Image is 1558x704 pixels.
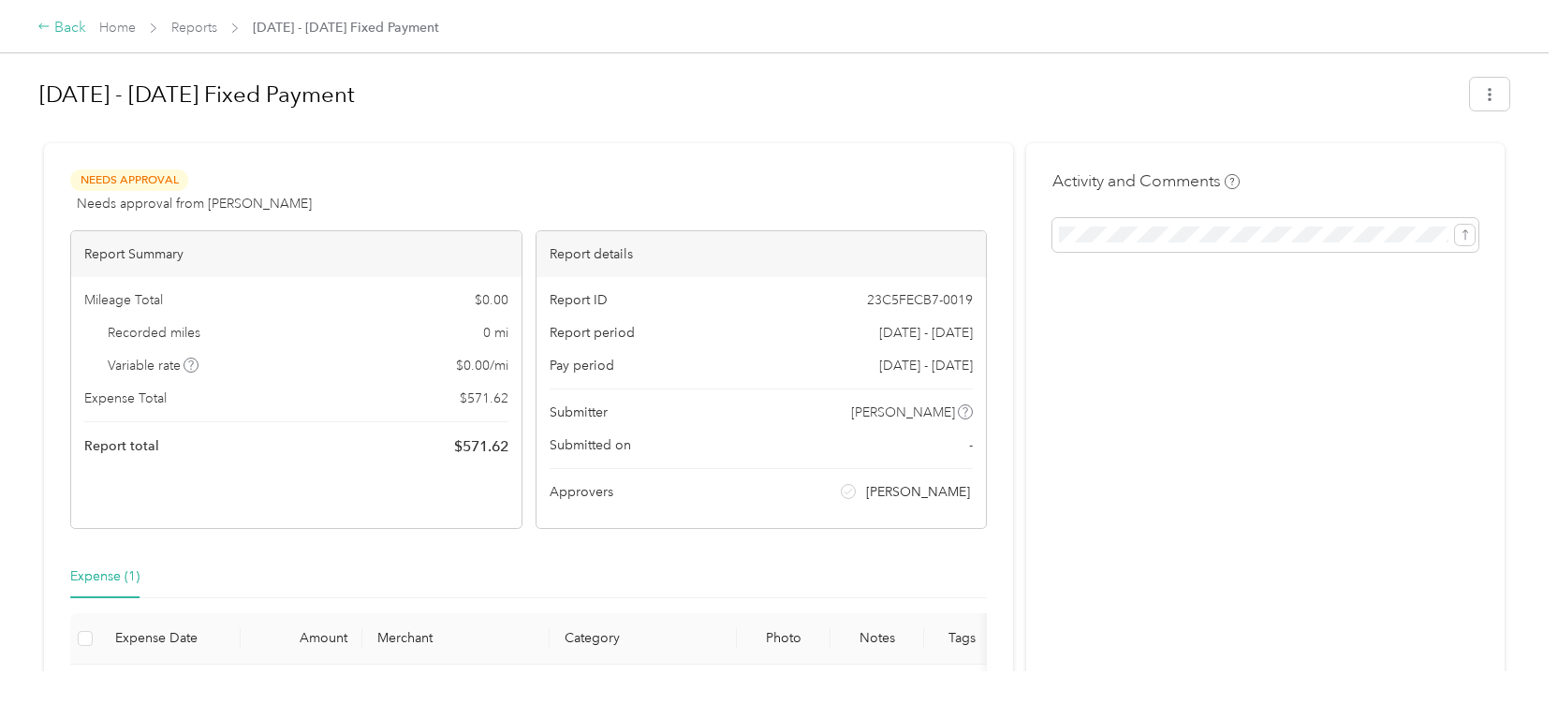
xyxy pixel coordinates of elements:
span: Variable rate [108,356,199,375]
a: Reports [171,20,217,36]
th: Merchant [362,613,550,665]
span: Needs approval from [PERSON_NAME] [77,194,312,213]
span: - [969,435,973,455]
span: Mileage Total [84,290,163,310]
span: 0 mi [483,323,508,343]
span: 23C5FECB7-0019 [867,290,973,310]
span: [PERSON_NAME] [866,482,970,502]
span: $ 571.62 [454,435,508,458]
span: [DATE] - [DATE] [879,356,973,375]
th: Amount [241,613,362,665]
th: Tags [924,613,999,665]
span: Report total [84,436,159,456]
a: Home [99,20,136,36]
div: Back [37,17,86,39]
span: Pay period [550,356,614,375]
span: Submitter [550,403,608,422]
h4: Activity and Comments [1052,169,1240,193]
span: Expense Total [84,389,167,408]
div: Report Summary [71,231,522,277]
span: Recorded miles [108,323,200,343]
th: Photo [737,613,830,665]
span: [DATE] - [DATE] [879,323,973,343]
span: [PERSON_NAME] [851,403,955,422]
span: Approvers [550,482,613,502]
span: $ 0.00 [475,290,508,310]
th: Expense Date [100,613,241,665]
span: Submitted on [550,435,631,455]
iframe: Everlance-gr Chat Button Frame [1453,599,1558,704]
span: Report period [550,323,635,343]
span: [DATE] - [DATE] Fixed Payment [253,18,439,37]
span: Needs Approval [70,169,188,191]
th: Category [550,613,737,665]
span: $ 571.62 [460,389,508,408]
div: Report details [536,231,987,277]
div: Tags [939,630,984,646]
h1: Aug 1 - 31, 2025 Fixed Payment [39,72,1457,117]
th: Notes [830,613,924,665]
div: Expense (1) [70,566,140,587]
span: Report ID [550,290,608,310]
span: $ 0.00 / mi [456,356,508,375]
